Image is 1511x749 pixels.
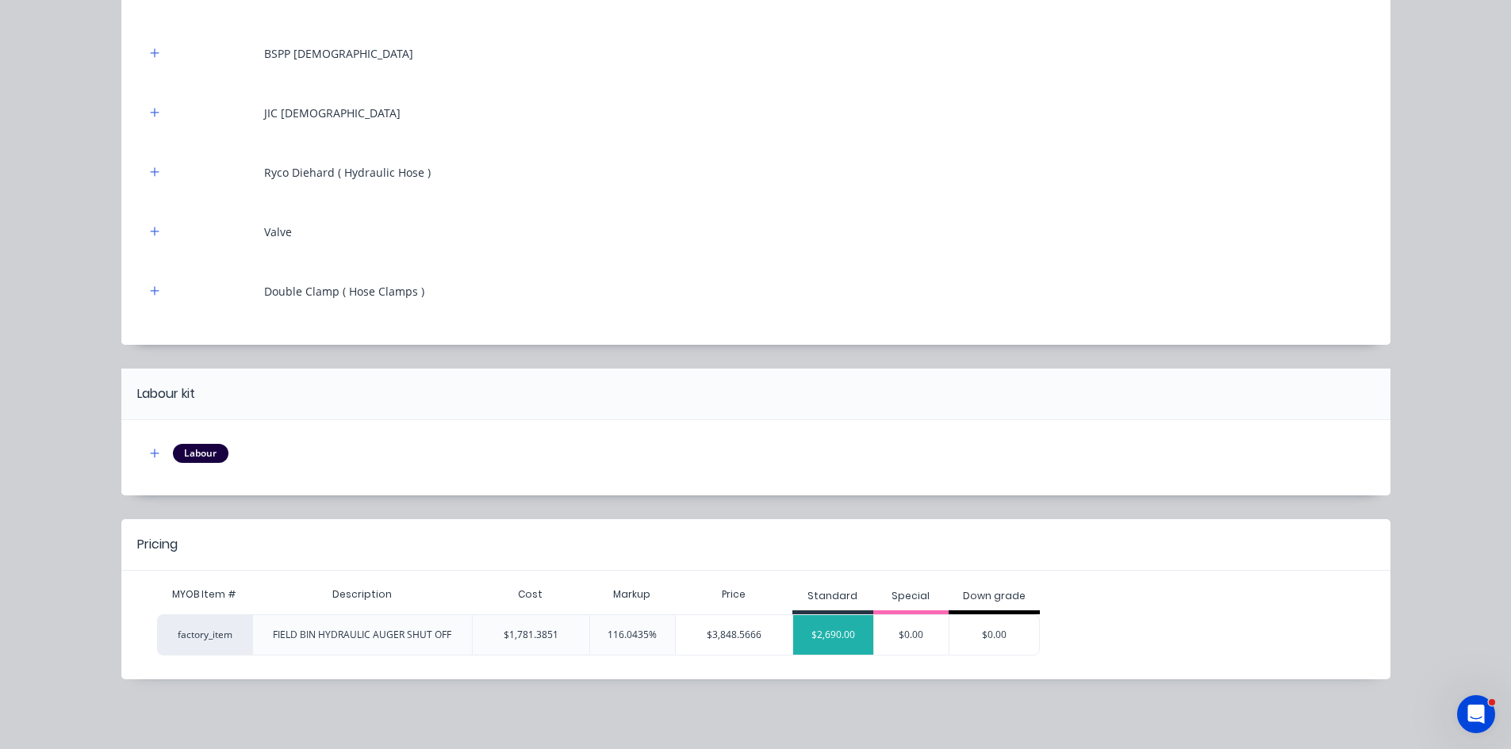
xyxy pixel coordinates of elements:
[173,444,228,463] div: Labour
[264,224,292,240] div: Valve
[472,614,589,655] div: $1,781.3851
[675,579,792,610] div: Price
[264,105,401,121] div: JIC [DEMOGRAPHIC_DATA]
[807,589,857,603] div: Standard
[1457,695,1495,733] iframe: Intercom live chat
[676,615,792,655] div: $3,848.5666
[264,283,424,300] div: Double Clamp ( Hose Clamps )
[157,614,252,655] div: factory_item
[963,589,1026,603] div: Down grade
[264,45,413,62] div: BSPP [DEMOGRAPHIC_DATA]
[157,579,252,610] div: MYOB Item #
[137,535,178,554] div: Pricing
[137,384,195,403] div: Labour kit
[589,579,676,610] div: Markup
[320,575,405,614] div: Description
[589,614,676,655] div: 116.0435%
[874,615,949,655] div: $0.00
[264,164,431,181] div: Ryco Diehard ( Hydraulic Hose )
[472,579,589,610] div: Cost
[949,615,1039,655] div: $0.00
[892,589,930,603] div: Special
[273,628,451,642] div: FIELD BIN HYDRAULIC AUGER SHUT OFF
[793,615,873,655] div: $2,690.00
